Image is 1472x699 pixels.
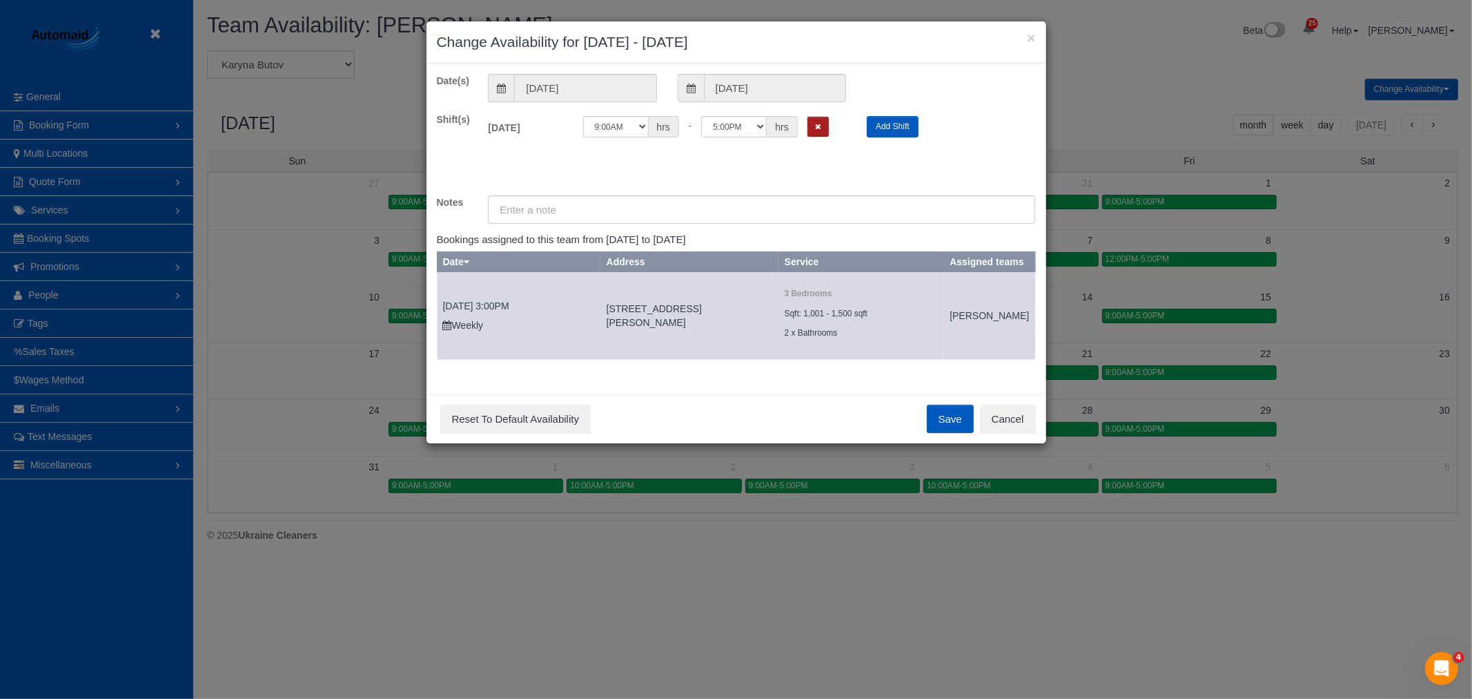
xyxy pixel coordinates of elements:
[785,309,867,318] small: Sqft: 1,001 - 1,500 sqft
[778,272,944,360] td: Service location
[649,116,679,137] span: hrs
[600,252,778,272] th: Address
[778,252,944,272] th: Service
[944,252,1035,272] th: Assigned teams
[767,116,797,137] span: hrs
[514,74,656,102] input: From
[478,116,572,135] label: [DATE]
[426,21,1046,443] sui-modal: Change Availability for 09/01/2025 - 09/01/2025
[443,299,595,313] p: [DATE] 3:00PM
[1453,652,1464,663] span: 4
[437,234,1036,246] h4: Bookings assigned to this team from [DATE] to [DATE]
[426,195,478,209] label: Notes
[689,120,692,131] span: -
[437,32,1036,52] h3: Change Availability for [DATE] - [DATE]
[426,74,478,88] label: Date(s)
[704,74,846,102] input: To
[1027,30,1035,45] button: ×
[440,405,591,434] button: Reset To Default Availability
[426,113,478,126] label: Shift(s)
[1425,652,1458,685] iframe: Intercom live chat
[944,272,1035,360] td: Assigned teams
[807,117,829,137] button: Remove Shift
[927,405,974,434] button: Save
[488,195,1035,224] input: Enter a note
[437,252,600,272] th: Date
[437,272,600,360] td: Schedule date
[785,289,832,298] strong: 3 Bedrooms
[600,272,778,360] td: Service location
[980,405,1036,434] button: Cancel
[785,328,838,338] small: 2 x Bathrooms
[867,116,919,137] button: Add Shift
